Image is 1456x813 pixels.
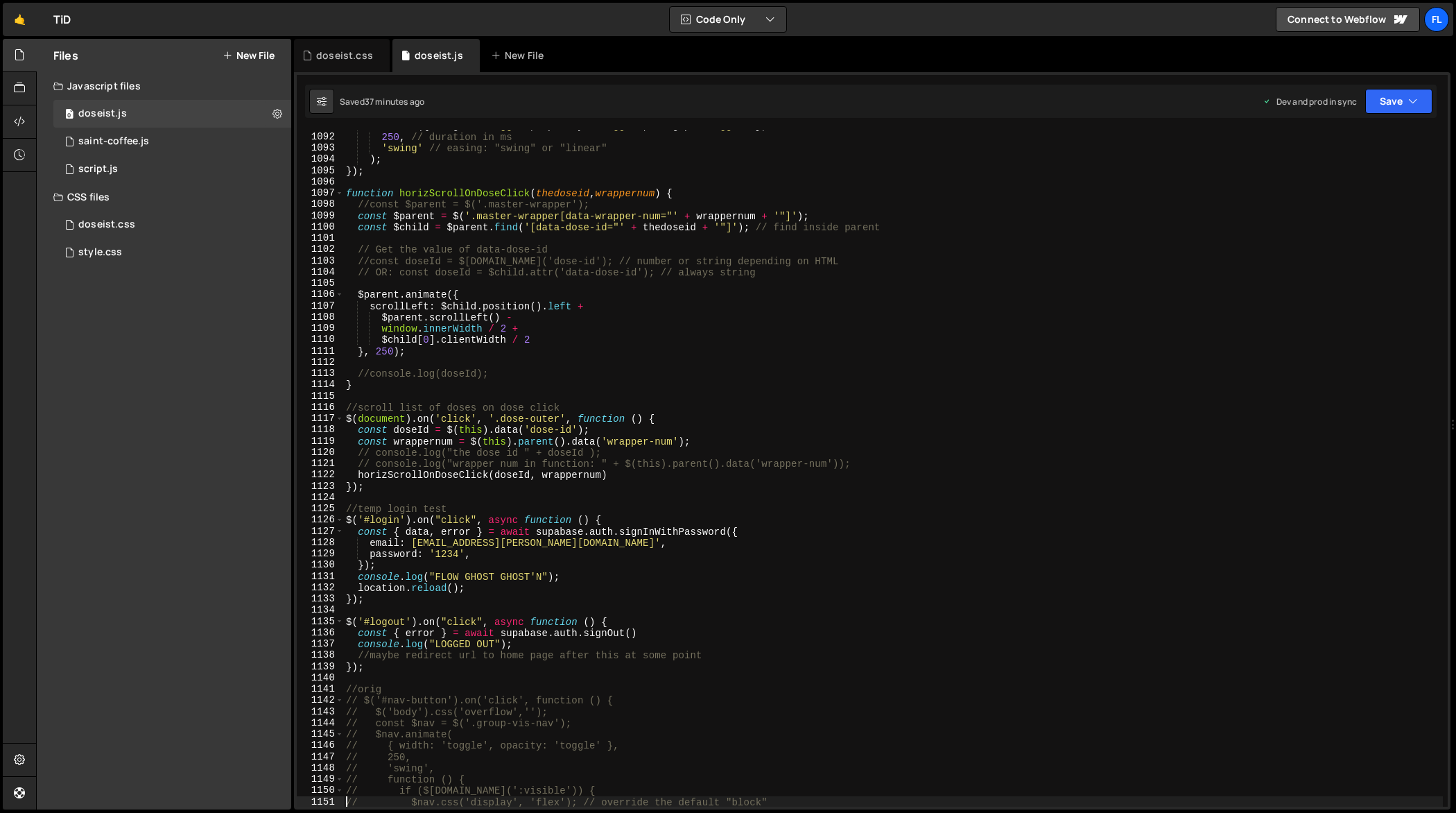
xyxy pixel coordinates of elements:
a: Fl [1424,7,1449,32]
a: 🤙 [3,3,37,36]
div: 37 minutes ago [365,96,424,108]
div: 1148 [297,762,344,773]
div: 1109 [297,323,344,334]
div: 1149 [297,773,344,785]
div: 1130 [297,559,344,570]
div: 1138 [297,649,344,660]
div: 1136 [297,627,344,638]
button: Save [1365,89,1432,114]
div: 1139 [297,661,344,672]
div: 1104 [297,266,344,277]
div: 1095 [297,165,344,176]
div: 1131 [297,571,344,582]
div: 1100 [297,221,344,232]
div: 1117 [297,413,344,424]
div: 1093 [297,142,344,153]
div: 1133 [297,593,344,604]
div: 1123 [297,481,344,492]
div: 1121 [297,458,344,469]
div: 4604/24567.js [53,155,291,183]
div: 1112 [297,357,344,368]
div: 1127 [297,526,344,537]
div: 1134 [297,604,344,615]
div: 1150 [297,785,344,796]
div: 1099 [297,210,344,221]
div: New File [491,49,549,62]
div: 1111 [297,345,344,357]
div: 1129 [297,548,344,559]
div: 1135 [297,616,344,627]
div: 1097 [297,187,344,198]
div: script.js [78,163,118,176]
div: doseist.js [78,108,127,120]
div: 1126 [297,514,344,525]
div: doseist.css [78,219,135,231]
div: 1092 [297,131,344,142]
div: doseist.css [316,49,373,62]
h2: Files [53,48,78,63]
div: 1113 [297,368,344,379]
div: 1101 [297,232,344,243]
div: 1096 [297,176,344,187]
div: 1132 [297,582,344,593]
div: 1120 [297,447,344,458]
div: 1119 [297,436,344,447]
button: New File [223,50,275,61]
div: 1140 [297,672,344,683]
button: Code Only [670,7,786,32]
div: 1151 [297,796,344,807]
div: 1147 [297,751,344,762]
div: 1142 [297,694,344,705]
div: 4604/42100.css [53,211,291,239]
div: 1122 [297,469,344,480]
div: 1108 [297,311,344,323]
div: Saved [340,96,424,108]
div: 1114 [297,379,344,390]
div: 1137 [297,638,344,649]
div: 1143 [297,706,344,717]
div: TiD [53,11,71,28]
div: 1110 [297,334,344,345]
div: 1144 [297,717,344,728]
a: Connect to Webflow [1276,7,1420,32]
div: 1124 [297,492,344,503]
div: style.css [78,246,122,259]
div: 1145 [297,728,344,739]
div: 1105 [297,277,344,289]
div: doseist.js [415,49,463,62]
div: 4604/25434.css [53,239,291,266]
span: 0 [65,110,73,121]
div: 1128 [297,537,344,548]
div: 1106 [297,289,344,300]
div: 4604/37981.js [53,100,291,128]
div: 1116 [297,402,344,413]
div: 1118 [297,424,344,435]
div: 4604/27020.js [53,128,291,155]
div: CSS files [37,183,291,211]
div: 1094 [297,153,344,164]
div: 1141 [297,683,344,694]
div: 1107 [297,300,344,311]
div: 1115 [297,391,344,402]
div: 1098 [297,198,344,209]
div: 1102 [297,243,344,255]
div: saint-coffee.js [78,135,149,148]
div: 1125 [297,503,344,514]
div: 1146 [297,739,344,751]
div: Javascript files [37,72,291,100]
div: 1103 [297,255,344,266]
div: Dev and prod in sync [1263,96,1357,108]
